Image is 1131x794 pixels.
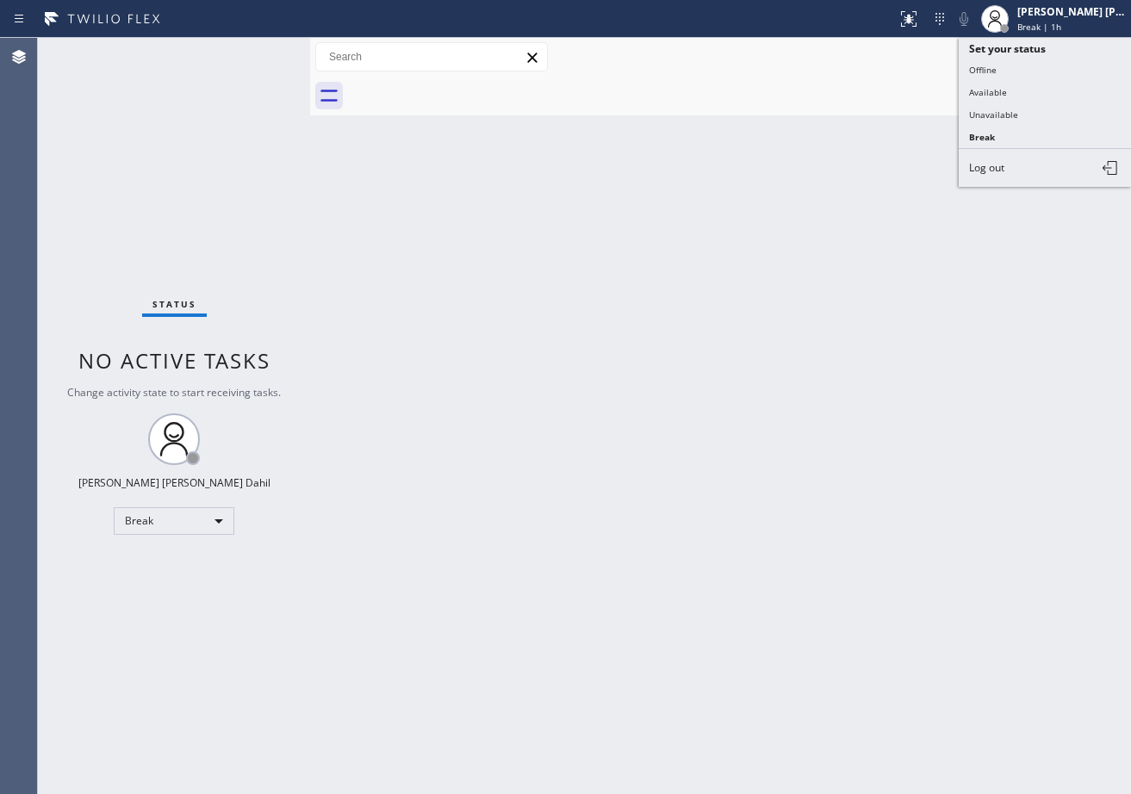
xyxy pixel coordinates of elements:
[316,43,547,71] input: Search
[78,475,270,490] div: [PERSON_NAME] [PERSON_NAME] Dahil
[1017,21,1061,33] span: Break | 1h
[152,298,196,310] span: Status
[952,7,976,31] button: Mute
[78,346,270,375] span: No active tasks
[67,385,281,400] span: Change activity state to start receiving tasks.
[1017,4,1126,19] div: [PERSON_NAME] [PERSON_NAME] Dahil
[114,507,234,535] div: Break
